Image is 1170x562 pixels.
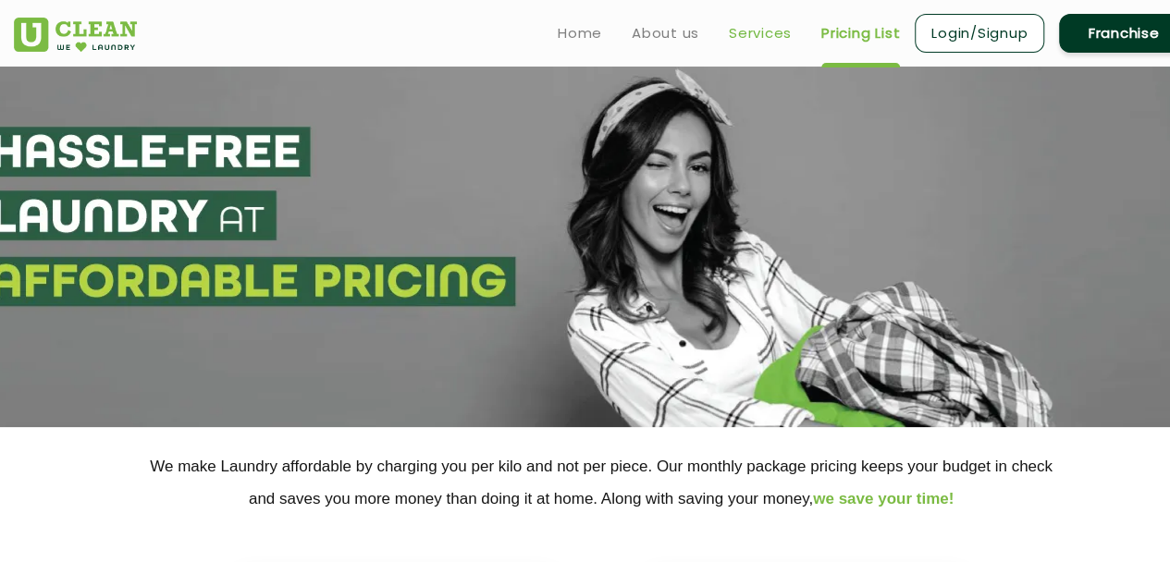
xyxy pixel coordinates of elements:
a: Login/Signup [915,14,1044,53]
a: Pricing List [821,22,900,44]
img: UClean Laundry and Dry Cleaning [14,18,137,52]
a: About us [632,22,699,44]
a: Services [729,22,792,44]
a: Home [558,22,602,44]
span: we save your time! [813,490,954,507]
